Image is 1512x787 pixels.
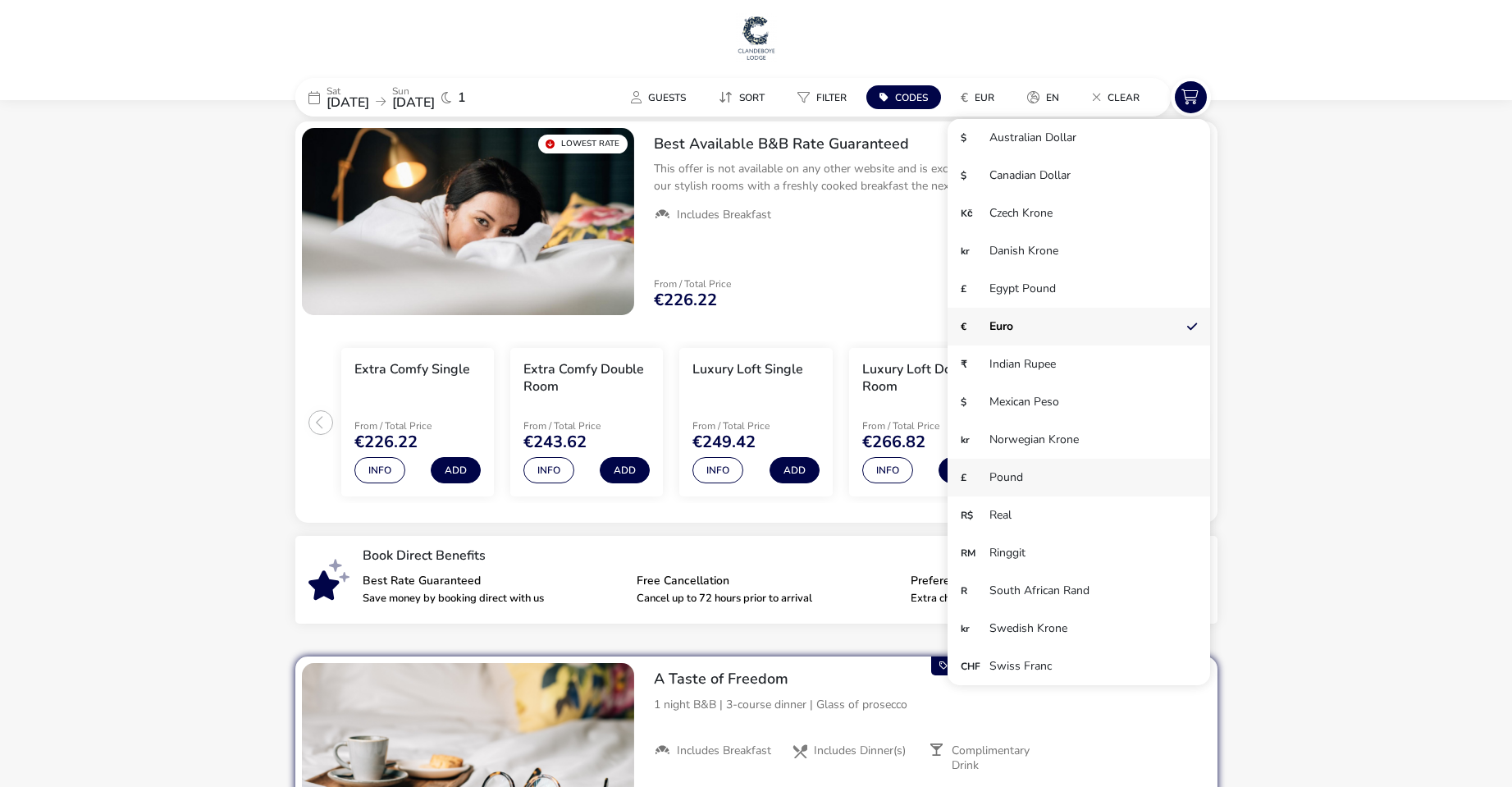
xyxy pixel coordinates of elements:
[948,496,1210,534] li: R$Real
[392,94,435,112] span: [DATE]
[363,593,624,604] p: Save money by booking direct with us
[866,85,948,109] naf-pibe-menu-bar-item: Codes
[654,160,1204,194] p: This offer is not available on any other website and is exclusive to you! Enjoy an overnight stay...
[654,279,731,289] p: From / Total Price
[363,549,1185,562] p: Book Direct Benefits
[1079,85,1153,109] button: Clear
[784,85,866,109] naf-pibe-menu-bar-item: Filter
[866,85,941,109] button: Codes
[961,624,989,634] strong: kr
[654,135,1204,153] h2: Best Available B&B Rate Guaranteed
[637,575,898,587] p: Free Cancellation
[961,208,989,218] strong: Kč
[961,89,968,106] i: €
[948,610,1210,647] li: krSwedish Krone
[939,457,989,483] button: Add
[862,361,989,396] h3: Luxury Loft Double Room
[948,119,1210,157] li: $Australian Dollar
[327,94,369,112] span: [DATE]
[961,548,989,558] strong: RM
[692,434,756,451] span: €249.42
[961,473,989,483] strong: £
[961,322,989,332] strong: €
[333,341,502,504] swiper-slide: 1 / 7
[458,91,466,104] span: 1
[948,421,1210,459] li: krNorwegian Krone
[706,85,778,109] button: Sort
[952,744,1053,773] span: Complimentary Drink
[961,133,989,143] strong: $
[736,13,777,62] img: Main Website
[671,341,840,504] swiper-slide: 3 / 7
[948,85,1007,109] button: €EUR
[948,383,1210,421] li: $Mexican Peso
[961,171,989,181] strong: $
[618,85,706,109] naf-pibe-menu-bar-item: Guests
[523,361,650,396] h3: Extra Comfy Double Room
[654,696,1204,713] p: 1 night B&B | 3-course dinner | Glass of prosecco
[523,421,650,431] p: From / Total Price
[862,457,913,483] button: Info
[961,586,989,596] strong: R
[654,670,1204,689] h2: A Taste of Freedom
[911,593,1172,604] p: Extra chill time (subject to availability)
[354,361,470,378] h3: Extra Comfy Single
[502,341,671,504] swiper-slide: 2 / 7
[948,345,1210,383] li: ₹Indian Rupee
[948,232,1210,270] li: krDanish Krone
[911,575,1172,587] p: Preferential Check-in
[538,135,628,153] div: Lowest Rate
[692,457,743,483] button: Info
[975,91,994,104] span: EUR
[648,91,686,104] span: Guests
[692,361,803,378] h3: Luxury Loft Single
[784,85,860,109] button: Filter
[600,457,650,483] button: Add
[706,85,784,109] naf-pibe-menu-bar-item: Sort
[961,246,989,256] strong: kr
[948,308,1210,345] li: €Euro
[961,661,989,671] strong: CHF
[523,457,574,483] button: Info
[654,292,717,309] span: €226.22
[302,128,634,315] swiper-slide: 1 / 1
[641,121,1217,236] div: Best Available B&B Rate GuaranteedThis offer is not available on any other website and is exclusi...
[862,421,989,431] p: From / Total Price
[961,359,989,369] strong: ₹
[961,435,989,445] strong: kr
[816,91,847,104] span: Filter
[1079,85,1159,109] naf-pibe-menu-bar-item: Clear
[1046,91,1059,104] span: en
[523,434,587,451] span: €243.62
[354,434,418,451] span: €226.22
[770,457,820,483] button: Add
[1014,85,1072,109] button: en
[677,744,771,758] span: Includes Breakfast
[961,397,989,407] strong: $
[677,208,771,222] span: Includes Breakfast
[392,86,435,96] p: Sun
[948,572,1210,610] li: RSouth African Rand
[692,421,819,431] p: From / Total Price
[363,575,624,587] p: Best Rate Guaranteed
[814,744,906,758] span: Includes Dinner(s)
[862,434,925,451] span: €266.82
[1014,85,1079,109] naf-pibe-menu-bar-item: en
[961,284,989,294] strong: £
[618,85,699,109] button: Guests
[637,593,898,604] p: Cancel up to 72 hours prior to arrival
[895,91,928,104] span: Codes
[841,341,1010,504] swiper-slide: 4 / 7
[354,457,405,483] button: Info
[948,534,1210,572] li: RMRinggit
[948,459,1210,496] li: £Pound
[354,421,481,431] p: From / Total Price
[948,647,1210,685] li: CHFSwiss Franc
[961,510,989,520] strong: R$
[327,86,369,96] p: Sat
[948,157,1210,194] li: $Canadian Dollar
[948,85,1014,109] naf-pibe-menu-bar-item: €EUR
[641,657,1217,786] div: A Taste of Freedom1 night B&B | 3-course dinner | Glass of proseccoIncludes BreakfastIncludes Din...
